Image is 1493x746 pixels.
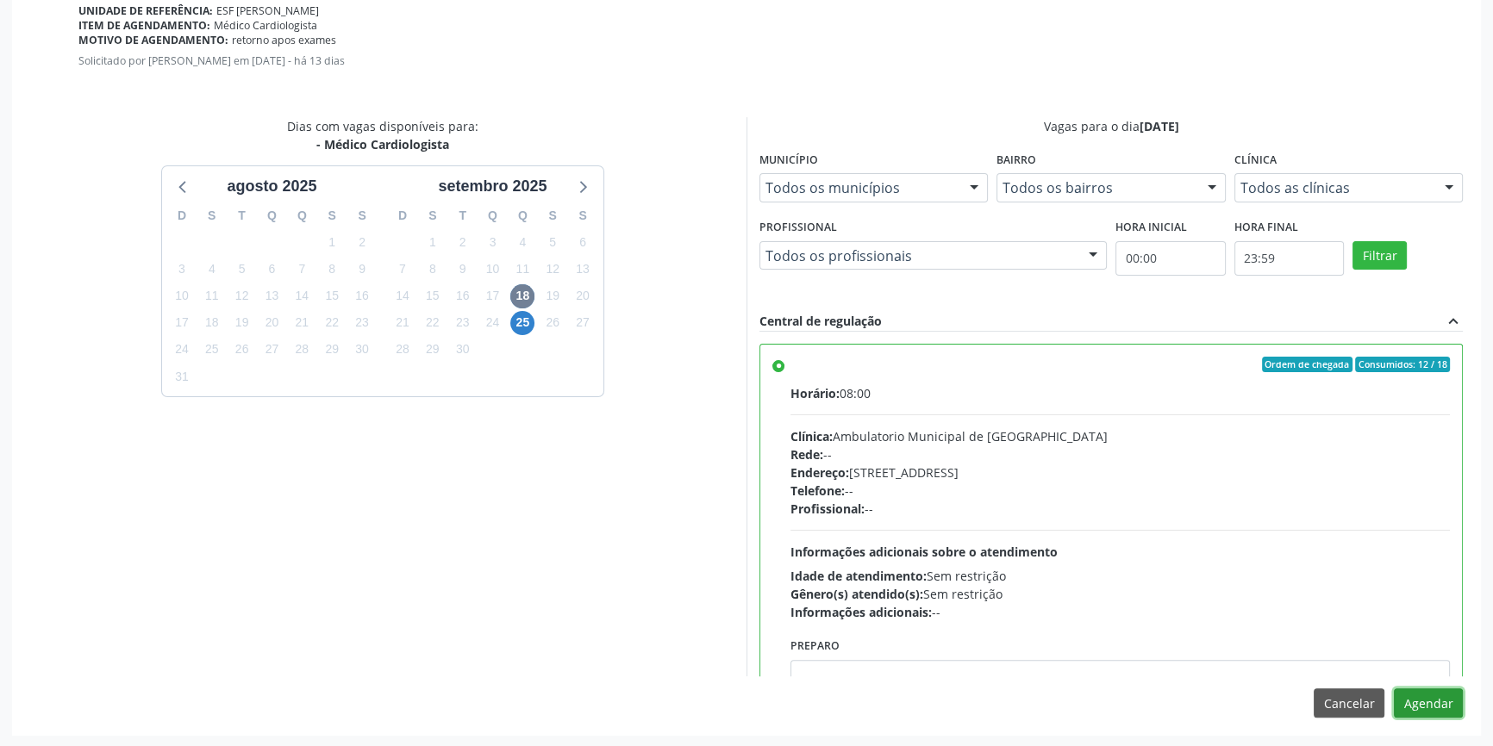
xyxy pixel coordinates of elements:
span: Médico Cardiologista [214,18,317,33]
span: quinta-feira, 25 de setembro de 2025 [510,311,534,335]
div: Ambulatorio Municipal de [GEOGRAPHIC_DATA] [790,427,1450,445]
span: Gênero(s) atendido(s): [790,586,923,602]
button: Cancelar [1314,688,1384,718]
span: sexta-feira, 8 de agosto de 2025 [320,257,344,281]
div: D [388,202,418,229]
span: sábado, 13 de setembro de 2025 [571,257,595,281]
div: Dias com vagas disponíveis para: [287,117,478,153]
span: sábado, 6 de setembro de 2025 [571,230,595,254]
span: retorno apos exames [232,33,336,47]
span: quarta-feira, 10 de setembro de 2025 [480,257,504,281]
span: sexta-feira, 26 de setembro de 2025 [540,311,565,335]
span: Informações adicionais sobre o atendimento [790,544,1058,560]
span: domingo, 17 de agosto de 2025 [170,311,194,335]
span: sexta-feira, 5 de setembro de 2025 [540,230,565,254]
div: - Médico Cardiologista [287,135,478,153]
span: sexta-feira, 22 de agosto de 2025 [320,311,344,335]
label: Profissional [759,214,837,241]
span: domingo, 7 de setembro de 2025 [390,257,415,281]
div: 08:00 [790,384,1450,402]
span: quinta-feira, 28 de agosto de 2025 [290,338,314,362]
span: quinta-feira, 7 de agosto de 2025 [290,257,314,281]
span: segunda-feira, 22 de setembro de 2025 [421,311,445,335]
span: Ordem de chegada [1262,357,1352,372]
span: quinta-feira, 11 de setembro de 2025 [510,257,534,281]
span: segunda-feira, 8 de setembro de 2025 [421,257,445,281]
div: T [447,202,478,229]
div: Sem restrição [790,567,1450,585]
button: Agendar [1394,688,1463,718]
span: sexta-feira, 1 de agosto de 2025 [320,230,344,254]
span: sexta-feira, 12 de setembro de 2025 [540,257,565,281]
span: quinta-feira, 4 de setembro de 2025 [510,230,534,254]
span: Idade de atendimento: [790,568,927,584]
div: [STREET_ADDRESS] [790,463,1450,482]
i: expand_less [1444,312,1463,331]
span: domingo, 28 de setembro de 2025 [390,338,415,362]
span: ESF [PERSON_NAME] [216,3,319,18]
span: sábado, 16 de agosto de 2025 [350,284,374,308]
span: quarta-feira, 3 de setembro de 2025 [480,230,504,254]
span: sábado, 27 de setembro de 2025 [571,311,595,335]
div: Q [257,202,287,229]
div: Q [478,202,508,229]
div: agosto 2025 [220,175,323,198]
div: Sem restrição [790,585,1450,603]
div: -- [790,603,1450,621]
b: Item de agendamento: [78,18,210,33]
span: terça-feira, 16 de setembro de 2025 [451,284,475,308]
span: Clínica: [790,428,833,444]
div: -- [790,500,1450,518]
span: Profissional: [790,500,865,517]
div: Central de regulação [759,312,882,331]
span: domingo, 21 de setembro de 2025 [390,311,415,335]
label: Clínica [1234,147,1277,174]
span: quarta-feira, 27 de agosto de 2025 [259,338,284,362]
div: Q [287,202,317,229]
div: S [417,202,447,229]
div: T [227,202,257,229]
span: quarta-feira, 17 de setembro de 2025 [480,284,504,308]
span: quinta-feira, 18 de setembro de 2025 [510,284,534,308]
label: Bairro [996,147,1036,174]
label: Preparo [790,633,840,660]
span: quarta-feira, 6 de agosto de 2025 [259,257,284,281]
span: quinta-feira, 21 de agosto de 2025 [290,311,314,335]
label: Hora final [1234,214,1298,241]
span: quinta-feira, 14 de agosto de 2025 [290,284,314,308]
button: Filtrar [1352,241,1407,270]
span: terça-feira, 5 de agosto de 2025 [230,257,254,281]
b: Motivo de agendamento: [78,33,228,47]
div: S [197,202,227,229]
span: Informações adicionais: [790,604,932,620]
span: Todos os profissionais [765,247,1071,264]
span: [DATE] [1140,118,1179,134]
span: Rede: [790,446,823,463]
span: terça-feira, 12 de agosto de 2025 [230,284,254,308]
span: terça-feira, 9 de setembro de 2025 [451,257,475,281]
span: Endereço: [790,464,849,481]
p: Solicitado por [PERSON_NAME] em [DATE] - há 13 dias [78,53,1463,68]
span: domingo, 10 de agosto de 2025 [170,284,194,308]
span: segunda-feira, 1 de setembro de 2025 [421,230,445,254]
span: quarta-feira, 13 de agosto de 2025 [259,284,284,308]
span: Horário: [790,385,840,401]
div: S [317,202,347,229]
span: quarta-feira, 24 de setembro de 2025 [480,311,504,335]
div: S [568,202,598,229]
span: sábado, 30 de agosto de 2025 [350,338,374,362]
label: Município [759,147,818,174]
span: segunda-feira, 15 de setembro de 2025 [421,284,445,308]
span: sábado, 20 de setembro de 2025 [571,284,595,308]
span: sábado, 23 de agosto de 2025 [350,311,374,335]
span: domingo, 31 de agosto de 2025 [170,364,194,389]
span: domingo, 24 de agosto de 2025 [170,338,194,362]
span: terça-feira, 30 de setembro de 2025 [451,338,475,362]
span: Telefone: [790,482,845,499]
b: Unidade de referência: [78,3,213,18]
span: sábado, 2 de agosto de 2025 [350,230,374,254]
span: terça-feira, 19 de agosto de 2025 [230,311,254,335]
span: sexta-feira, 19 de setembro de 2025 [540,284,565,308]
span: terça-feira, 2 de setembro de 2025 [451,230,475,254]
span: sexta-feira, 29 de agosto de 2025 [320,338,344,362]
